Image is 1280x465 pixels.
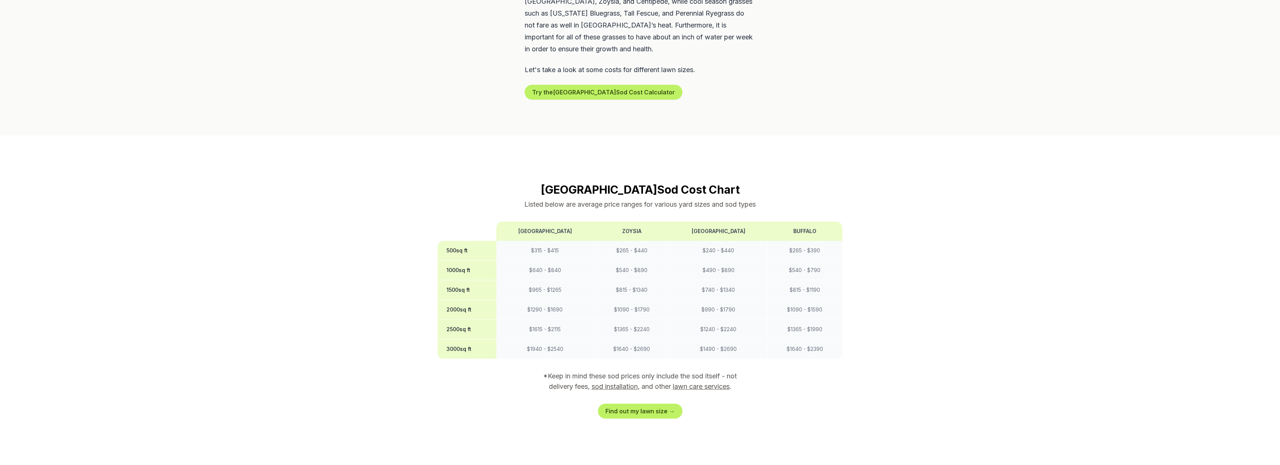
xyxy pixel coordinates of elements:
[496,339,594,359] td: $ 1940 - $ 2540
[438,320,496,339] th: 2500 sq ft
[767,261,842,280] td: $ 540 - $ 790
[594,222,669,241] th: Zoysia
[767,320,842,339] td: $ 1365 - $ 1990
[673,382,730,390] a: lawn care services
[767,300,842,320] td: $ 1090 - $ 1590
[496,222,594,241] th: [GEOGRAPHIC_DATA]
[496,241,594,261] td: $ 315 - $ 415
[533,371,747,392] p: *Keep in mind these sod prices only include the sod itself - not delivery fees, , and other .
[669,280,767,300] td: $ 740 - $ 1340
[669,222,767,241] th: [GEOGRAPHIC_DATA]
[594,280,669,300] td: $ 815 - $ 1340
[496,280,594,300] td: $ 965 - $ 1265
[496,300,594,320] td: $ 1290 - $ 1690
[767,280,842,300] td: $ 815 - $ 1190
[767,222,842,241] th: Buffalo
[592,382,638,390] a: sod installation
[594,339,669,359] td: $ 1640 - $ 2690
[525,64,755,76] p: Let's take a look at some costs for different lawn sizes.
[438,280,496,300] th: 1500 sq ft
[594,300,669,320] td: $ 1090 - $ 1790
[438,339,496,359] th: 3000 sq ft
[438,300,496,320] th: 2000 sq ft
[496,320,594,339] td: $ 1615 - $ 2115
[594,241,669,261] td: $ 265 - $ 440
[594,261,669,280] td: $ 540 - $ 890
[525,85,682,100] button: Try the[GEOGRAPHIC_DATA]Sod Cost Calculator
[767,241,842,261] td: $ 265 - $ 390
[598,404,682,419] a: Find out my lawn size →
[669,261,767,280] td: $ 490 - $ 890
[438,261,496,280] th: 1000 sq ft
[438,241,496,261] th: 500 sq ft
[594,320,669,339] td: $ 1365 - $ 2240
[438,199,842,210] p: Listed below are average price ranges for various yard sizes and sod types
[669,300,767,320] td: $ 990 - $ 1790
[438,183,842,196] h2: [GEOGRAPHIC_DATA] Sod Cost Chart
[496,261,594,280] td: $ 640 - $ 840
[669,320,767,339] td: $ 1240 - $ 2240
[767,339,842,359] td: $ 1640 - $ 2390
[669,339,767,359] td: $ 1490 - $ 2690
[669,241,767,261] td: $ 240 - $ 440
